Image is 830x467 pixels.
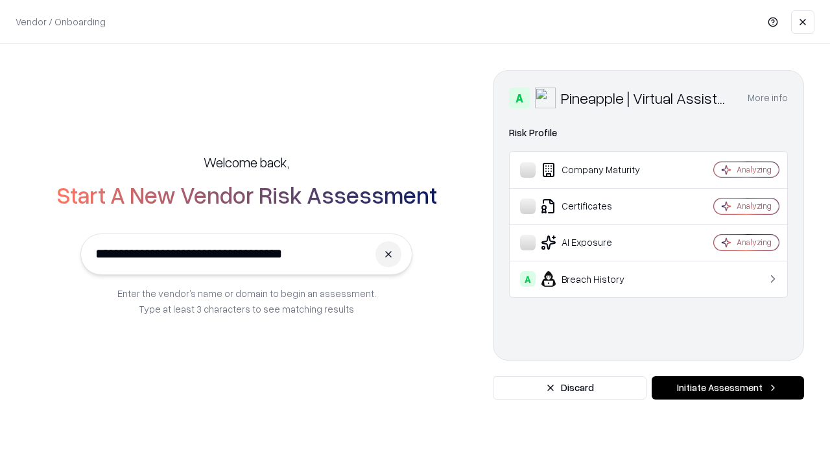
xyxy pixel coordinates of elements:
div: Risk Profile [509,125,788,141]
button: More info [748,86,788,110]
img: Pineapple | Virtual Assistant Agency [535,88,556,108]
button: Discard [493,376,646,400]
div: Company Maturity [520,162,675,178]
p: Vendor / Onboarding [16,15,106,29]
div: AI Exposure [520,235,675,250]
div: Analyzing [737,200,772,211]
h5: Welcome back, [204,153,289,171]
div: Pineapple | Virtual Assistant Agency [561,88,732,108]
div: Certificates [520,198,675,214]
div: Analyzing [737,237,772,248]
button: Initiate Assessment [652,376,804,400]
div: Breach History [520,271,675,287]
p: Enter the vendor’s name or domain to begin an assessment. Type at least 3 characters to see match... [117,285,376,317]
div: A [520,271,536,287]
div: Analyzing [737,164,772,175]
div: A [509,88,530,108]
h2: Start A New Vendor Risk Assessment [56,182,437,208]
